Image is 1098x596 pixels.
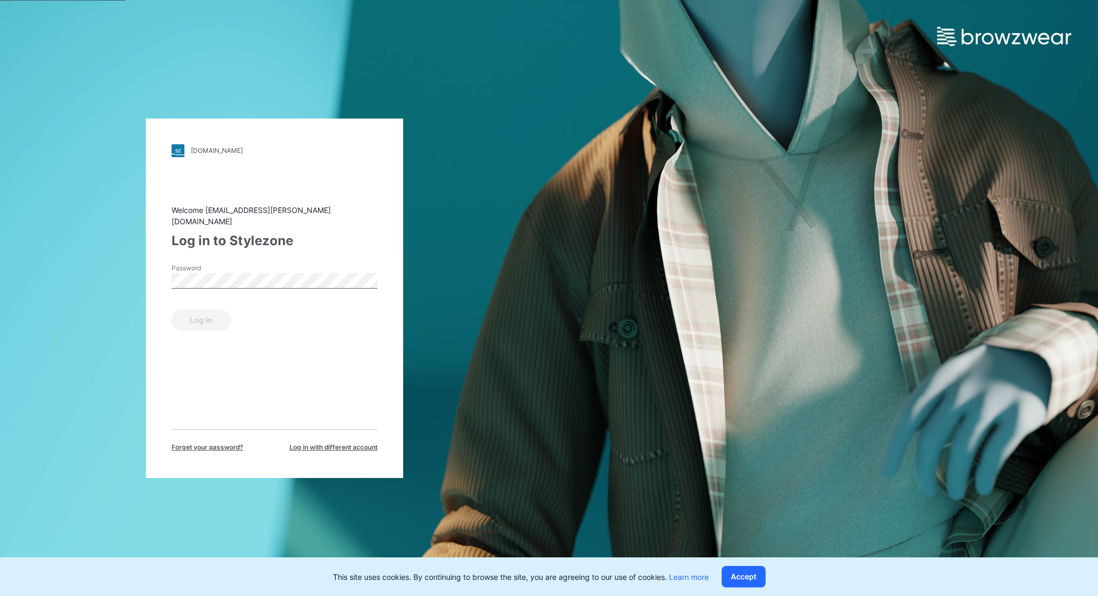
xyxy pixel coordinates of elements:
[172,204,377,227] div: Welcome [EMAIL_ADDRESS][PERSON_NAME][DOMAIN_NAME]
[333,571,709,583] p: This site uses cookies. By continuing to browse the site, you are agreeing to our use of cookies.
[172,231,377,251] div: Log in to Stylezone
[172,144,377,157] a: [DOMAIN_NAME]
[937,27,1071,46] img: browzwear-logo.e42bd6dac1945053ebaf764b6aa21510.svg
[172,263,247,273] label: Password
[191,146,243,154] div: [DOMAIN_NAME]
[172,144,184,157] img: stylezone-logo.562084cfcfab977791bfbf7441f1a819.svg
[722,566,766,587] button: Accept
[290,443,377,452] span: Log in with different account
[669,572,709,582] a: Learn more
[172,443,243,452] span: Forget your password?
